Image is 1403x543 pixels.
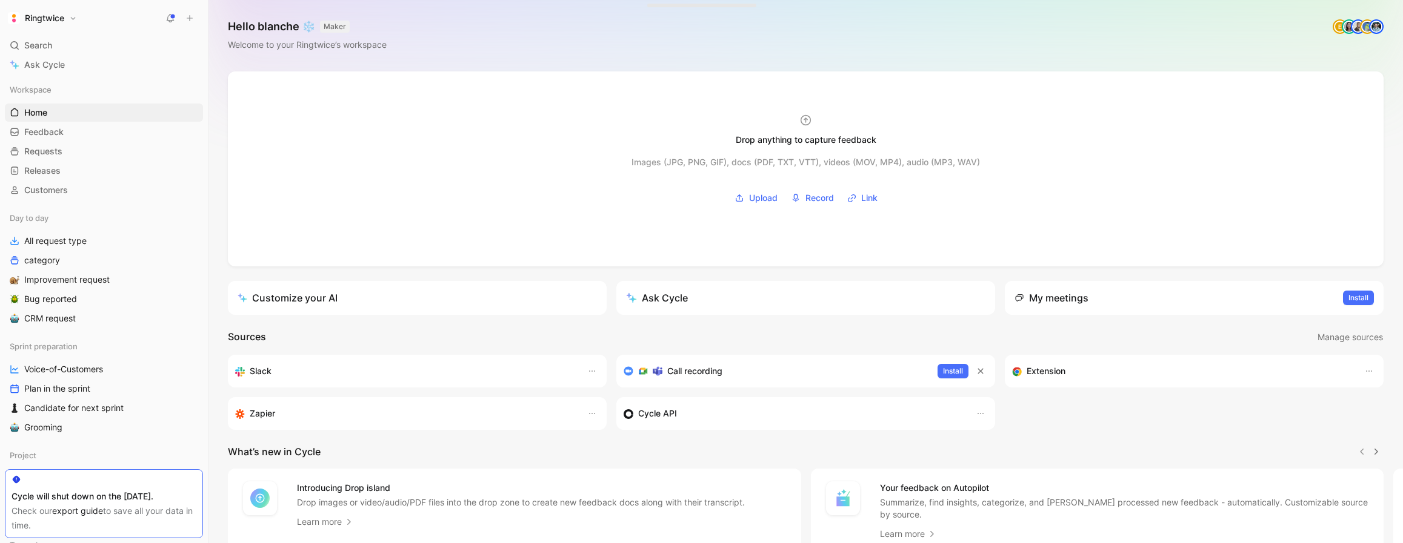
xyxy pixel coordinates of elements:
[10,212,48,224] span: Day to day
[24,58,65,72] span: Ask Cycle
[10,314,19,323] img: 🤖
[943,365,963,377] span: Install
[749,191,778,205] span: Upload
[24,235,87,247] span: All request type
[24,38,52,53] span: Search
[228,444,321,459] h2: What’s new in Cycle
[5,360,203,378] a: Voice-of-Customers
[24,107,47,119] span: Home
[250,364,272,378] h3: Slack
[1317,329,1384,345] button: Manage sources
[24,363,103,375] span: Voice-of-Customers
[5,209,203,227] div: Day to day
[880,496,1370,521] p: Summarize, find insights, categorize, and [PERSON_NAME] processed new feedback - automatically. C...
[5,418,203,436] a: 🤖Grooming
[1027,364,1065,378] h3: Extension
[1370,21,1382,33] img: avatar
[638,406,677,421] h3: Cycle API
[10,449,36,461] span: Project
[5,446,203,526] div: ProjectImprovement days- tickets readyimprovement days- ALL♟️Card investigations
[12,489,196,504] div: Cycle will shut down on the [DATE].
[228,19,387,34] h1: Hello blanche ❄️
[730,189,782,207] button: Upload
[10,294,19,304] img: 🪲
[7,420,22,435] button: 🤖
[52,505,103,516] a: export guide
[228,281,607,315] a: Customize your AI
[5,251,203,269] a: category
[24,293,77,305] span: Bug reported
[24,184,68,196] span: Customers
[5,36,203,54] div: Search
[10,403,19,413] img: ♟️
[861,191,878,205] span: Link
[5,162,203,180] a: Releases
[228,329,266,345] h2: Sources
[1343,21,1355,33] img: avatar
[24,383,90,395] span: Plan in the sprint
[7,311,22,326] button: 🤖
[1334,21,1346,33] div: E
[5,209,203,327] div: Day to dayAll request typecategory🐌Improvement request🪲Bug reported🤖CRM request
[624,406,964,421] div: Sync customers & send feedback from custom sources. Get inspired by our favorite use case
[843,189,882,207] button: Link
[938,364,968,378] button: Install
[736,133,876,147] div: Drop anything to capture feedback
[250,406,275,421] h3: Zapier
[5,232,203,250] a: All request type
[24,274,110,286] span: Improvement request
[24,126,64,138] span: Feedback
[1012,364,1352,378] div: Capture feedback from anywhere on the web
[235,364,575,378] div: Sync your customers, send feedback and get updates in Slack
[1361,21,1373,33] img: avatar
[5,309,203,327] a: 🤖CRM request
[7,292,22,306] button: 🪲
[297,481,745,495] h4: Introducing Drop island
[228,38,387,52] div: Welcome to your Ringtwice’s workspace
[1343,291,1374,305] button: Install
[235,406,575,421] div: Capture feedback from thousands of sources with Zapier (survey results, recordings, sheets, etc).
[1015,291,1088,305] div: My meetings
[5,10,80,27] button: RingtwiceRingtwice
[5,337,203,436] div: Sprint preparationVoice-of-CustomersPlan in the sprint♟️Candidate for next sprint🤖Grooming
[1352,21,1364,33] img: avatar
[5,123,203,141] a: Feedback
[5,104,203,122] a: Home
[10,340,78,352] span: Sprint preparation
[616,281,995,315] button: Ask Cycle
[297,496,745,508] p: Drop images or video/audio/PDF files into the drop zone to create new feedback docs along with th...
[624,364,928,378] div: Record & transcribe meetings from Zoom, Meet & Teams.
[24,254,60,266] span: category
[297,515,354,529] a: Learn more
[1348,292,1368,304] span: Install
[12,504,196,533] div: Check our to save all your data in time.
[10,423,19,432] img: 🤖
[7,401,22,415] button: ♟️
[5,81,203,99] div: Workspace
[5,181,203,199] a: Customers
[24,312,76,324] span: CRM request
[7,272,22,287] button: 🐌
[24,165,61,177] span: Releases
[10,84,52,96] span: Workspace
[667,364,722,378] h3: Call recording
[238,291,338,305] div: Customize your AI
[8,12,20,24] img: Ringtwice
[10,275,19,285] img: 🐌
[5,399,203,417] a: ♟️Candidate for next sprint
[632,155,980,169] div: Images (JPG, PNG, GIF), docs (PDF, TXT, VTT), videos (MOV, MP4), audio (MP3, WAV)
[5,380,203,398] a: Plan in the sprint
[787,189,838,207] button: Record
[880,481,1370,495] h4: Your feedback on Autopilot
[5,290,203,308] a: 🪲Bug reported
[626,291,688,305] div: Ask Cycle
[24,402,124,414] span: Candidate for next sprint
[805,191,834,205] span: Record
[25,13,64,24] h1: Ringtwice
[24,421,62,433] span: Grooming
[5,446,203,464] div: Project
[320,21,350,33] button: MAKER
[5,56,203,74] a: Ask Cycle
[5,142,203,160] a: Requests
